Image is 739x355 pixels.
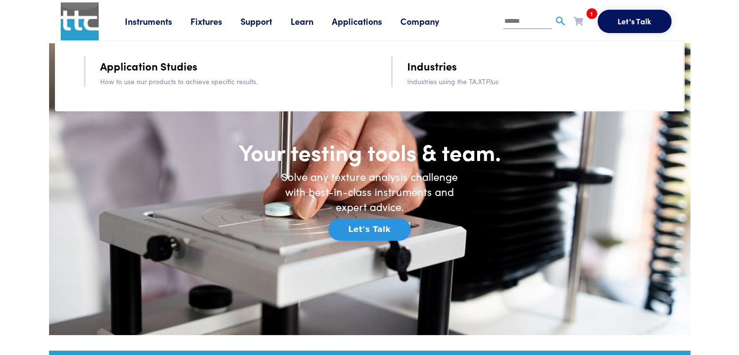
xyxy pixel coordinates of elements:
a: Applications [332,15,400,27]
span: 1 [586,8,597,19]
i: Plus [486,76,498,86]
a: Company [400,15,458,27]
button: Let's Talk [328,218,411,241]
h6: Solve any texture analysis challenge with best-in-class instruments and expert advice. [273,169,467,214]
p: Industries using the TA.XT [407,76,671,87]
a: Instruments [125,15,190,27]
h1: Your testing tools & team. [175,138,564,166]
a: Application Studies [100,57,197,74]
a: Support [241,15,291,27]
p: How to use our products to achieve specific results. [100,76,364,87]
a: Fixtures [190,15,241,27]
button: Let's Talk [598,10,671,33]
a: Industries [407,57,457,74]
a: 1 [573,15,583,27]
img: ttc_logo_1x1_v1.0.png [61,2,99,40]
a: Learn [291,15,332,27]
